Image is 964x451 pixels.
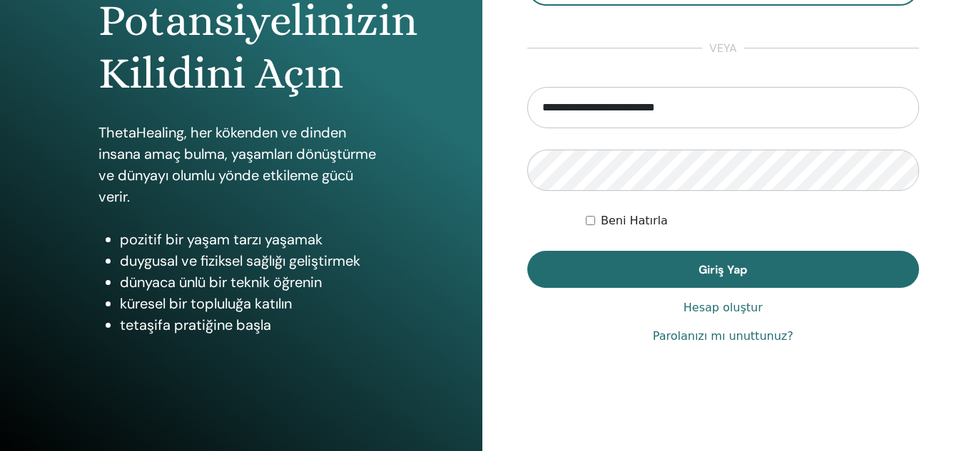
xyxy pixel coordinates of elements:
li: küresel bir topluluğa katılın [120,293,384,314]
a: Parolanızı mı unuttunuz? [653,328,793,345]
p: ThetaHealing, her kökenden ve dinden insana amaç bulma, yaşamları dönüştürme ve dünyayı olumlu yö... [98,122,384,207]
li: pozitif bir yaşam tarzı yaşamak [120,229,384,250]
a: Hesap oluştur [684,299,763,316]
span: veya [702,40,744,57]
li: duygusal ve fiziksel sağlığı geliştirmek [120,250,384,271]
li: dünyaca ünlü bir teknik öğrenin [120,271,384,293]
span: Giriş Yap [699,262,747,277]
button: Giriş Yap [527,251,920,288]
div: Keep me authenticated indefinitely or until I manually logout [586,212,919,229]
label: Beni Hatırla [601,212,668,229]
li: tetaşifa pratiğine başla [120,314,384,336]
